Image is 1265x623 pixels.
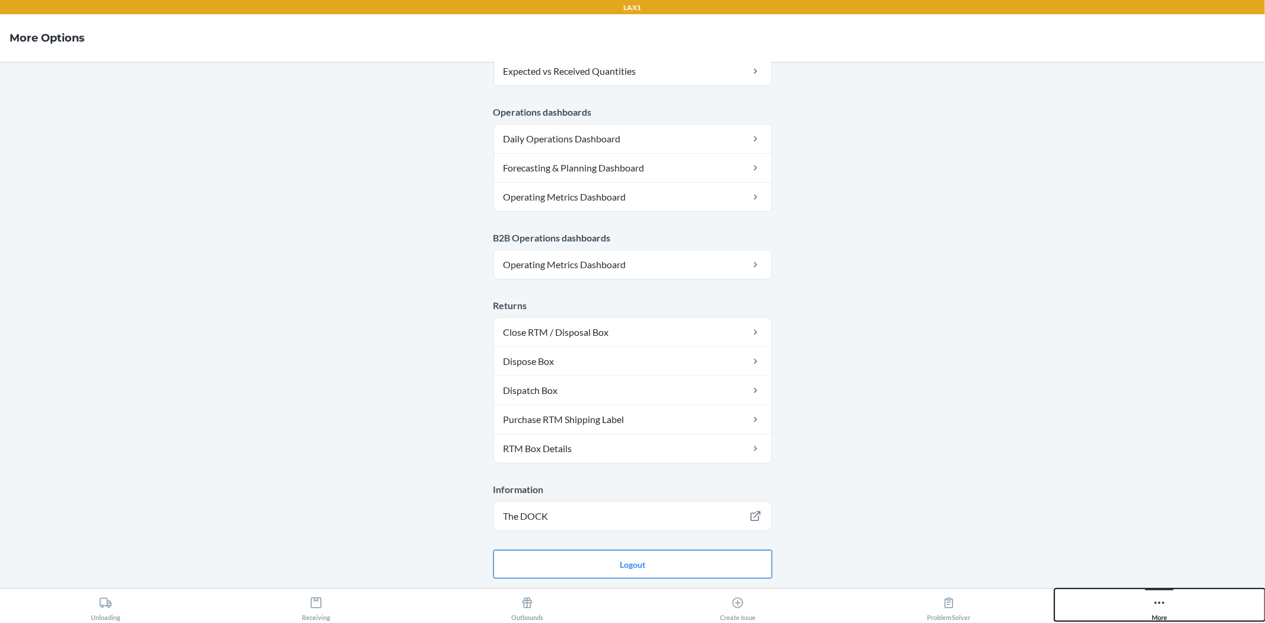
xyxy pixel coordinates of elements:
a: Forecasting & Planning Dashboard [494,154,772,182]
button: Logout [493,550,772,578]
p: Returns [493,298,772,313]
div: Outbounds [511,592,543,621]
button: Outbounds [422,589,633,621]
a: Operating Metrics Dashboard [494,250,772,279]
a: Dispose Box [494,347,772,376]
h4: More Options [9,30,85,46]
a: Daily Operations Dashboard [494,125,772,153]
button: Problem Solver [843,589,1054,621]
button: Receiving [211,589,422,621]
div: More [1152,592,1167,621]
a: Operating Metrics Dashboard [494,183,772,211]
a: RTM Box Details [494,434,772,463]
a: Expected vs Received Quantities [494,57,772,85]
p: LAX1 [624,2,642,13]
div: Problem Solver [927,592,971,621]
p: B2B Operations dashboards [493,231,772,245]
div: Unloading [91,592,120,621]
a: Close RTM / Disposal Box [494,318,772,347]
button: Create Issue [633,589,844,621]
p: Operations dashboards [493,105,772,119]
a: Dispatch Box [494,376,772,405]
a: Purchase RTM Shipping Label [494,405,772,434]
div: Receiving [302,592,330,621]
a: The DOCK [494,502,772,530]
div: Create Issue [720,592,756,621]
p: Information [493,482,772,497]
